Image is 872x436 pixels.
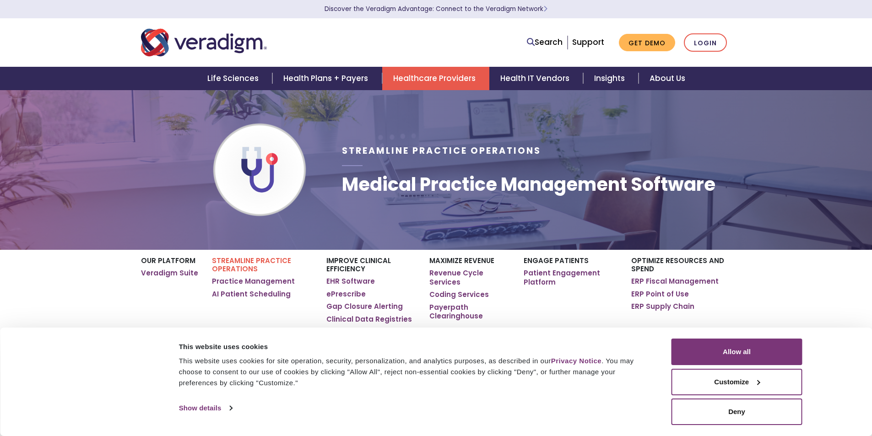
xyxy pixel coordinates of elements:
a: Login [684,33,727,52]
a: Privacy Notice [551,357,601,365]
a: ERP Point of Use [631,290,689,299]
a: ERP Fiscal Management [631,277,719,286]
a: EHR Software [326,277,375,286]
a: Support [572,37,604,48]
a: Health Plans + Payers [272,67,382,90]
span: Learn More [543,5,547,13]
span: Streamline Practice Operations [342,145,541,157]
a: Search [527,36,563,48]
button: Customize [672,369,802,395]
a: ePrescribe [326,290,366,299]
a: About Us [639,67,696,90]
button: Deny [672,398,802,425]
button: Allow all [672,339,802,365]
a: Revenue Cycle Services [429,269,509,286]
a: Get Demo [619,34,675,52]
a: Health IT Vendors [489,67,583,90]
div: This website uses cookies for site operation, security, personalization, and analytics purposes, ... [179,355,651,388]
img: Veradigm logo [141,27,267,58]
a: eChart Courier [326,327,380,336]
a: Healthcare Providers [382,67,489,90]
div: This website uses cookies [179,341,651,352]
a: Coding Services [429,290,489,299]
a: Payerpath Clearinghouse [429,303,509,321]
a: Discover the Veradigm Advantage: Connect to the Veradigm NetworkLearn More [325,5,547,13]
a: Patient Engagement Platform [524,269,617,286]
a: Life Sciences [196,67,272,90]
h1: Medical Practice Management Software [342,173,715,195]
a: Gap Closure Alerting [326,302,403,311]
a: AI Patient Scheduling [212,290,291,299]
a: Show details [179,401,232,415]
a: Veradigm Suite [141,269,198,278]
a: Practice Management [212,277,295,286]
a: Insights [583,67,639,90]
a: ERP Supply Chain [631,302,694,311]
a: Clinical Data Registries [326,315,412,324]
